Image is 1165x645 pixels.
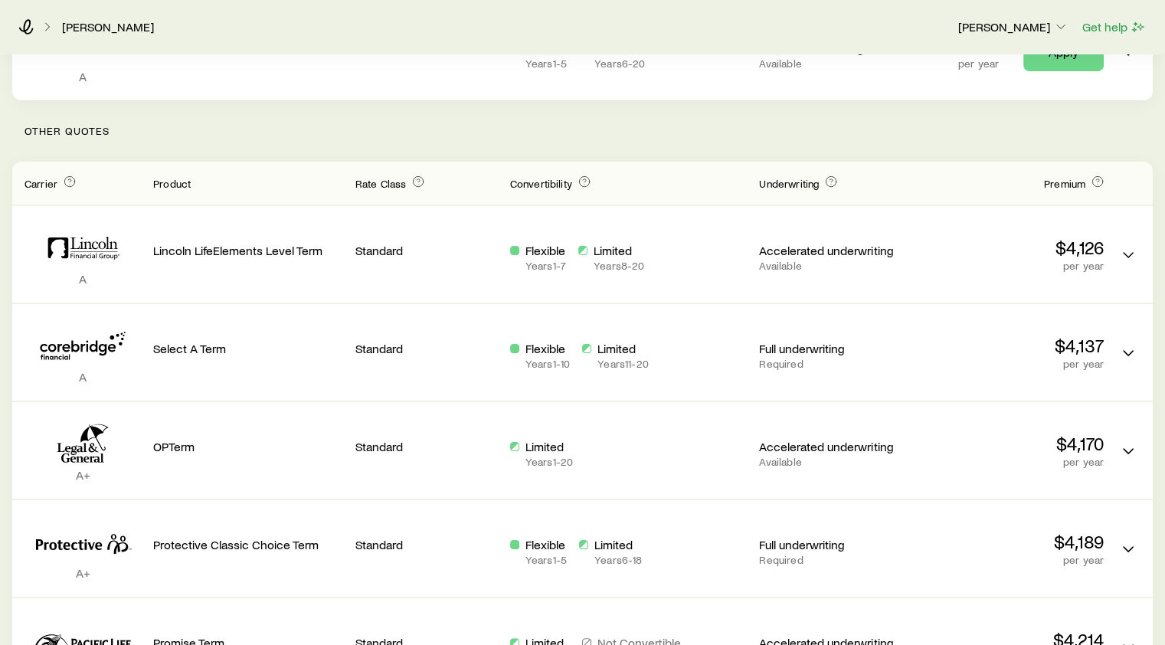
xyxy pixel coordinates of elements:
[153,243,343,258] p: Lincoln LifeElements Level Term
[914,335,1104,356] p: $4,137
[597,341,649,356] p: Limited
[25,369,141,385] p: A
[914,260,1104,272] p: per year
[759,260,902,272] p: Available
[1044,177,1085,190] span: Premium
[594,537,642,552] p: Limited
[914,433,1104,454] p: $4,170
[525,439,573,454] p: Limited
[153,439,343,454] p: OPTerm
[25,69,141,84] p: A
[6,80,224,108] div: You will be redirected to our universal log in page.
[1082,18,1147,36] button: Get help
[153,177,191,190] span: Product
[525,243,566,258] p: Flexible
[525,456,573,468] p: Years 1 - 20
[6,108,46,124] button: Log in
[759,358,902,370] p: Required
[914,554,1104,566] p: per year
[510,177,572,190] span: Convertibility
[355,243,498,258] p: Standard
[6,67,224,80] div: Hello! Please Log In
[759,341,902,356] p: Full underwriting
[597,358,649,370] p: Years 11 - 20
[958,19,1068,34] p: [PERSON_NAME]
[525,57,567,70] p: Years 1 - 5
[914,237,1104,258] p: $4,126
[355,537,498,552] p: Standard
[759,57,902,70] p: Available
[6,109,46,122] a: Log in
[355,177,407,190] span: Rate Class
[594,260,644,272] p: Years 8 - 20
[525,537,567,552] p: Flexible
[759,554,902,566] p: Required
[759,456,902,468] p: Available
[944,57,999,70] p: per year
[25,467,141,483] p: A+
[759,439,902,454] p: Accelerated underwriting
[6,6,111,25] img: logo
[759,243,902,258] p: Accelerated underwriting
[957,18,1069,37] button: [PERSON_NAME]
[525,260,566,272] p: Years 1 - 7
[914,531,1104,552] p: $4,189
[759,177,819,190] span: Underwriting
[153,537,343,552] p: Protective Classic Choice Term
[61,20,155,34] a: [PERSON_NAME]
[525,341,570,356] p: Flexible
[25,177,57,190] span: Carrier
[25,565,141,581] p: A+
[12,100,1153,162] p: Other Quotes
[594,243,644,258] p: Limited
[25,271,141,286] p: A
[914,456,1104,468] p: per year
[759,537,902,552] p: Full underwriting
[594,554,642,566] p: Years 6 - 18
[525,358,570,370] p: Years 1 - 10
[355,439,498,454] p: Standard
[525,554,567,566] p: Years 1 - 5
[355,341,498,356] p: Standard
[914,358,1104,370] p: per year
[153,341,343,356] p: Select A Term
[594,57,678,70] p: Years 6 - 20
